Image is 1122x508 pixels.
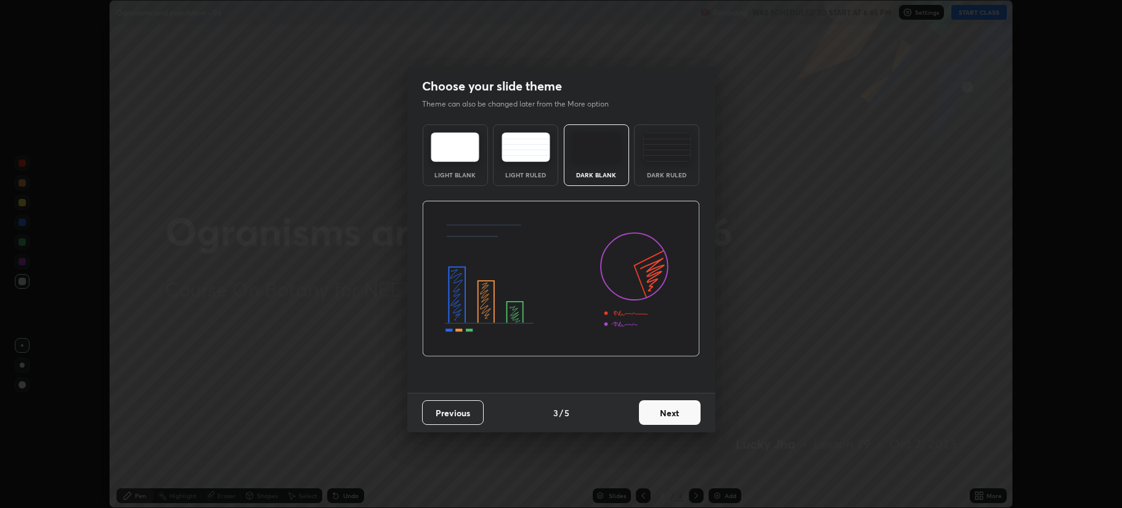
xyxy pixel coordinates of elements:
h4: 3 [553,406,558,419]
h4: / [559,406,563,419]
img: lightRuledTheme.5fabf969.svg [502,132,550,162]
div: Light Blank [431,172,480,178]
h4: 5 [564,406,569,419]
p: Theme can also be changed later from the More option [422,99,622,110]
img: darkTheme.f0cc69e5.svg [572,132,620,162]
img: lightTheme.e5ed3b09.svg [431,132,479,162]
button: Next [639,400,701,425]
div: Light Ruled [501,172,550,178]
div: Dark Ruled [642,172,691,178]
button: Previous [422,400,484,425]
img: darkThemeBanner.d06ce4a2.svg [422,201,700,357]
h2: Choose your slide theme [422,78,562,94]
img: darkRuledTheme.de295e13.svg [643,132,691,162]
div: Dark Blank [572,172,621,178]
